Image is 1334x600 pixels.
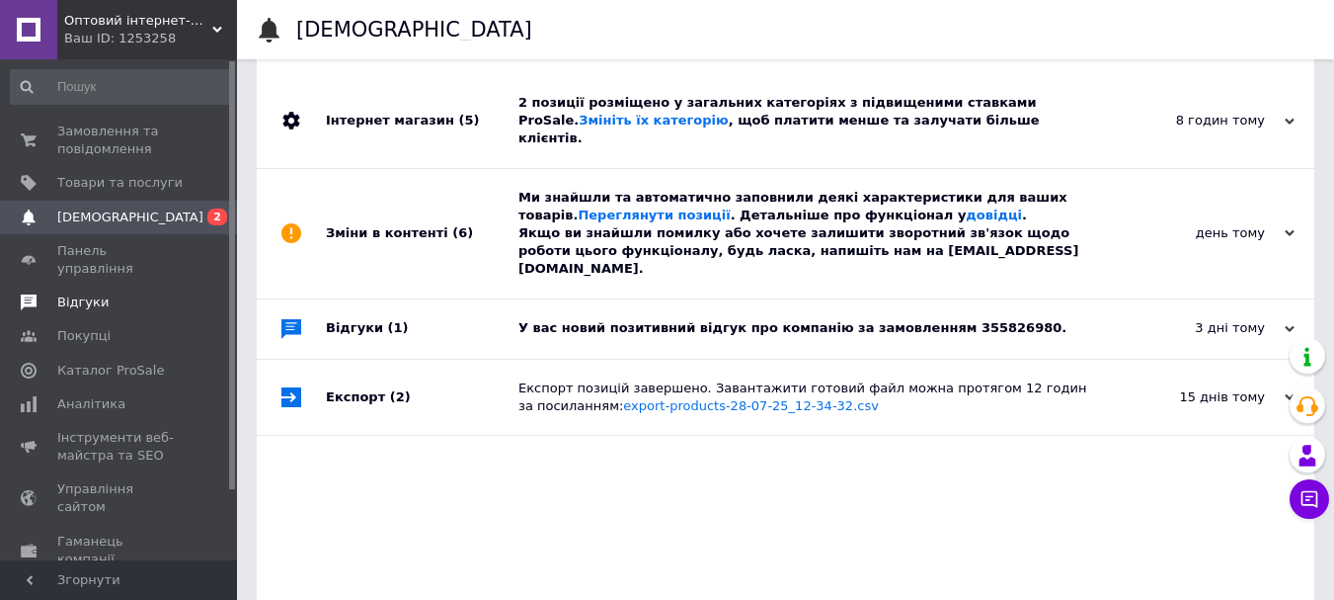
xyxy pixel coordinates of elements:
[326,74,518,168] div: Інтернет магазин
[1097,112,1295,129] div: 8 годин тому
[64,30,237,47] div: Ваш ID: 1253258
[57,362,164,380] span: Каталог ProSale
[64,12,212,30] span: Оптовий інтернет-магазин нижньої білизни "Eva"
[296,18,532,42] h1: [DEMOGRAPHIC_DATA]
[57,533,183,568] span: Гаманець компанії
[579,113,728,128] a: Змініть їх категорію
[1097,388,1295,406] div: 15 днів тому
[326,169,518,299] div: Зміни в контенті
[623,398,879,413] a: export-products-28-07-25_12-34-32.csv
[390,389,411,404] span: (2)
[578,208,730,222] a: Переглянути позиції
[518,189,1097,279] div: Ми знайшли та автоматично заповнили деякі характеристики для ваших товарів. . Детальніше про функ...
[388,320,409,335] span: (1)
[57,123,183,158] span: Замовлення та повідомлення
[57,242,183,278] span: Панель управління
[458,113,479,128] span: (5)
[518,380,1097,415] div: Експорт позицій завершено. Завантажити готовий файл можна протягом 12 годин за посиланням:
[57,327,111,345] span: Покупці
[1097,319,1295,337] div: 3 дні тому
[57,209,203,226] span: [DEMOGRAPHIC_DATA]
[518,319,1097,337] div: У вас новий позитивний відгук про компанію за замовленням 355826980.
[1097,224,1295,242] div: день тому
[1290,479,1329,519] button: Чат з покупцем
[966,208,1022,222] a: довідці
[326,360,518,435] div: Експорт
[57,174,183,192] span: Товари та послуги
[452,225,473,240] span: (6)
[10,69,233,105] input: Пошук
[57,429,183,465] span: Інструменти веб-майстра та SEO
[57,480,183,516] span: Управління сайтом
[207,209,227,225] span: 2
[518,94,1097,148] div: 2 позиції розміщено у загальних категоріях з підвищеними ставками ProSale. , щоб платити менше та...
[57,395,125,413] span: Аналітика
[326,300,518,359] div: Відгуки
[57,294,109,311] span: Відгуки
